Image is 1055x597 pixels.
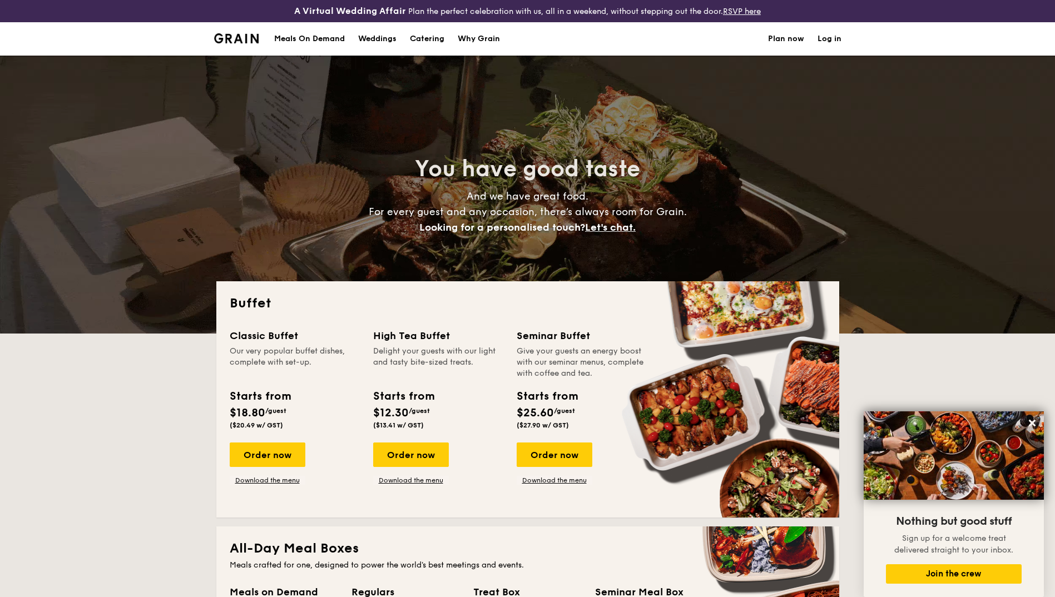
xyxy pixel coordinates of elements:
[585,221,636,233] span: Let's chat.
[451,22,507,56] a: Why Grain
[230,388,290,405] div: Starts from
[886,564,1022,584] button: Join the crew
[894,534,1013,555] span: Sign up for a welcome treat delivered straight to your inbox.
[1023,414,1041,432] button: Close
[864,411,1044,500] img: DSC07876-Edit02-Large.jpeg
[230,406,265,420] span: $18.80
[410,22,444,56] h1: Catering
[409,407,430,415] span: /guest
[214,33,259,43] img: Grain
[230,421,283,429] span: ($20.49 w/ GST)
[554,407,575,415] span: /guest
[230,328,360,344] div: Classic Buffet
[230,346,360,379] div: Our very popular buffet dishes, complete with set-up.
[373,406,409,420] span: $12.30
[274,22,345,56] div: Meals On Demand
[419,221,585,233] span: Looking for a personalised touch?
[294,4,406,18] h4: A Virtual Wedding Affair
[458,22,500,56] div: Why Grain
[230,476,305,485] a: Download the menu
[818,22,841,56] a: Log in
[723,7,761,16] a: RSVP here
[358,22,397,56] div: Weddings
[896,515,1012,528] span: Nothing but good stuff
[230,442,305,467] div: Order now
[517,442,592,467] div: Order now
[265,407,286,415] span: /guest
[268,22,351,56] a: Meals On Demand
[214,33,259,43] a: Logotype
[517,421,569,429] span: ($27.90 w/ GST)
[230,560,826,571] div: Meals crafted for one, designed to power the world's best meetings and events.
[517,346,647,379] div: Give your guests an energy boost with our seminar menus, complete with coffee and tea.
[373,442,449,467] div: Order now
[373,421,424,429] span: ($13.41 w/ GST)
[415,156,640,182] span: You have good taste
[517,388,577,405] div: Starts from
[768,22,804,56] a: Plan now
[351,22,403,56] a: Weddings
[207,4,848,18] div: Plan the perfect celebration with us, all in a weekend, without stepping out the door.
[230,295,826,312] h2: Buffet
[373,476,449,485] a: Download the menu
[517,406,554,420] span: $25.60
[373,346,503,379] div: Delight your guests with our light and tasty bite-sized treats.
[517,328,647,344] div: Seminar Buffet
[373,328,503,344] div: High Tea Buffet
[369,190,687,233] span: And we have great food. For every guest and any occasion, there’s always room for Grain.
[230,540,826,558] h2: All-Day Meal Boxes
[403,22,451,56] a: Catering
[373,388,434,405] div: Starts from
[517,476,592,485] a: Download the menu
